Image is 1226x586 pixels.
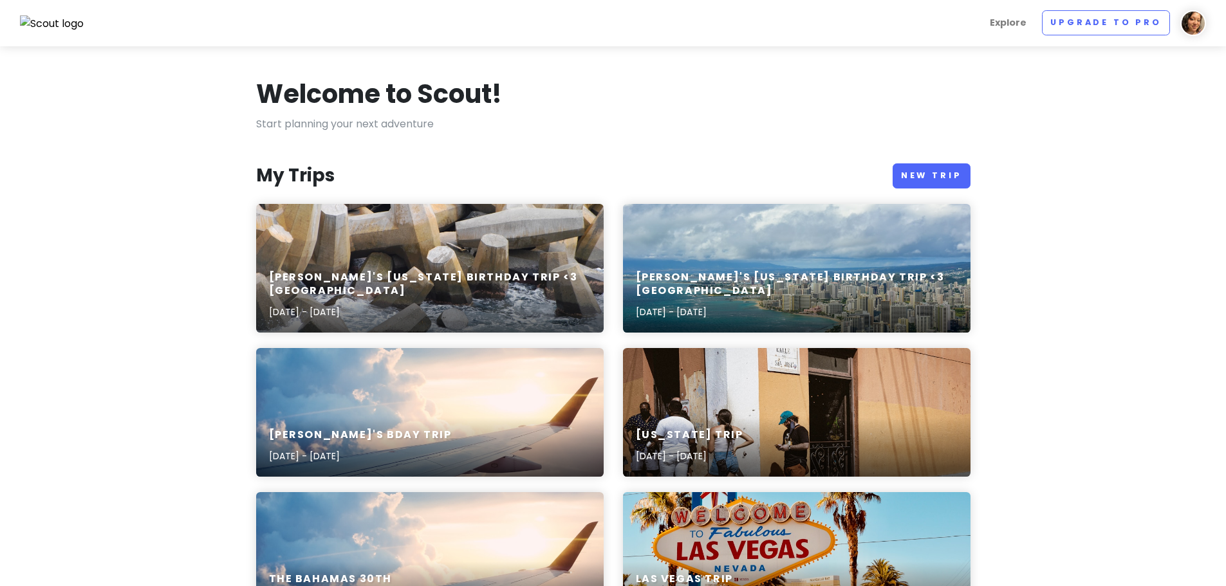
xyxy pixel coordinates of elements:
[256,204,604,333] a: a bunch of rocks that are in the water[PERSON_NAME]'s [US_STATE] Birthday Trip <3 [GEOGRAPHIC_DAT...
[1180,10,1206,36] img: User profile
[985,10,1032,35] a: Explore
[623,204,971,333] a: aerial photography of buildings during daytime[PERSON_NAME]'s [US_STATE] Birthday Trip <3 [GEOGRA...
[1042,10,1170,35] a: Upgrade to Pro
[623,348,971,477] a: man in white t-shirt and blue denim jeans walking on sidewalk during daytime[US_STATE] Trip[DATE]...
[256,164,335,187] h3: My Trips
[636,271,958,298] h6: [PERSON_NAME]'s [US_STATE] Birthday Trip <3 [GEOGRAPHIC_DATA]
[636,428,743,442] h6: [US_STATE] Trip
[269,428,452,442] h6: [PERSON_NAME]'s Bday Trip
[636,305,958,319] p: [DATE] - [DATE]
[269,449,452,463] p: [DATE] - [DATE]
[256,77,502,111] h1: Welcome to Scout!
[20,15,84,32] img: Scout logo
[269,305,591,319] p: [DATE] - [DATE]
[269,271,591,298] h6: [PERSON_NAME]'s [US_STATE] Birthday Trip <3 [GEOGRAPHIC_DATA]
[636,572,733,586] h6: Las Vegas Trip
[256,348,604,477] a: aerial photography of airliner[PERSON_NAME]'s Bday Trip[DATE] - [DATE]
[269,572,393,586] h6: The Bahamas 30th
[256,116,971,133] p: Start planning your next adventure
[893,163,971,188] a: New Trip
[636,449,743,463] p: [DATE] - [DATE]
